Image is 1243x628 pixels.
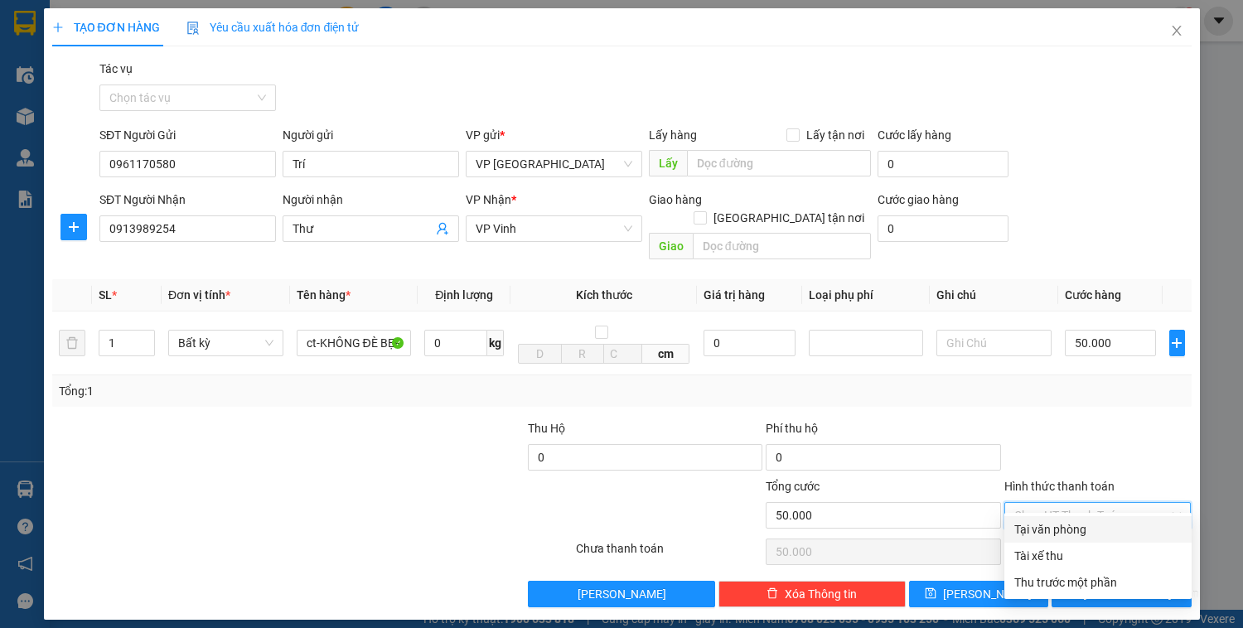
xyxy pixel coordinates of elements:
span: 42 [PERSON_NAME] - Vinh - [GEOGRAPHIC_DATA] [61,56,205,85]
span: [GEOGRAPHIC_DATA] tận nơi [707,209,871,227]
button: plus [60,214,87,240]
input: Cước lấy hàng [878,151,1008,177]
div: Thu trước một phần [1014,573,1182,592]
div: Tổng: 1 [59,382,481,400]
div: Phí thu hộ [766,419,1000,444]
div: SĐT Người Nhận [99,191,276,209]
input: 0 [704,330,795,356]
button: deleteXóa Thông tin [718,581,906,607]
div: Chưa thanh toán [574,539,765,568]
span: Xóa Thông tin [785,585,857,603]
span: Giao hàng [649,193,702,206]
img: logo [9,37,57,119]
div: Tại văn phòng [1014,520,1182,539]
span: Lấy tận nơi [800,126,871,144]
span: Bất kỳ [178,331,273,355]
button: delete [59,330,85,356]
span: save [925,587,936,601]
span: kg [487,330,504,356]
span: Giá trị hàng [704,288,765,302]
strong: HÃNG XE HẢI HOÀNG GIA [80,17,185,52]
span: Kích thước [576,288,632,302]
span: Tổng cước [766,480,820,493]
input: Dọc đường [693,233,871,259]
span: VP Đà Nẵng [476,152,632,176]
th: Ghi chú [930,279,1058,312]
input: D [518,344,561,364]
button: Close [1154,8,1200,55]
span: Thu Hộ [528,422,565,435]
div: Người nhận [283,191,459,209]
label: Hình thức thanh toán [1004,480,1115,493]
span: SL [99,288,112,302]
img: icon [186,22,200,35]
span: close [1170,24,1183,37]
button: save[PERSON_NAME] [909,581,1048,607]
input: VD: Bàn, Ghế [297,330,412,356]
span: Tên hàng [297,288,351,302]
span: cm [642,344,689,364]
span: Cước hàng [1065,288,1121,302]
span: plus [61,220,86,234]
input: Cước giao hàng [878,215,1008,242]
strong: Hotline : [PHONE_NUMBER] - [PHONE_NUMBER] [60,110,206,136]
span: plus [52,22,64,33]
span: delete [767,587,778,601]
span: [PERSON_NAME] [943,585,1032,603]
th: Loại phụ phí [802,279,931,312]
label: Cước lấy hàng [878,128,951,142]
span: VP Vinh [476,216,632,241]
span: [PERSON_NAME] [578,585,666,603]
span: plus [1170,336,1183,350]
div: Người gửi [283,126,459,144]
span: DN1409251132 [209,61,307,79]
div: VP gửi [466,126,642,144]
label: Tác vụ [99,62,133,75]
span: Lấy [649,150,687,176]
span: user-add [436,222,449,235]
button: [PERSON_NAME] [528,581,715,607]
button: plus [1169,330,1184,356]
span: TẠO ĐƠN HÀNG [52,21,160,34]
input: C [603,344,642,364]
strong: PHIẾU GỬI HÀNG [66,89,201,107]
span: Giao [649,233,693,259]
input: Dọc đường [687,150,871,176]
div: Tài xế thu [1014,547,1182,565]
input: R [561,344,604,364]
label: Cước giao hàng [878,193,959,206]
span: Yêu cầu xuất hóa đơn điện tử [186,21,360,34]
input: Ghi Chú [936,330,1052,356]
span: VP Nhận [466,193,511,206]
span: Lấy hàng [649,128,697,142]
span: Định lượng [435,288,493,302]
span: Đơn vị tính [168,288,230,302]
div: SĐT Người Gửi [99,126,276,144]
